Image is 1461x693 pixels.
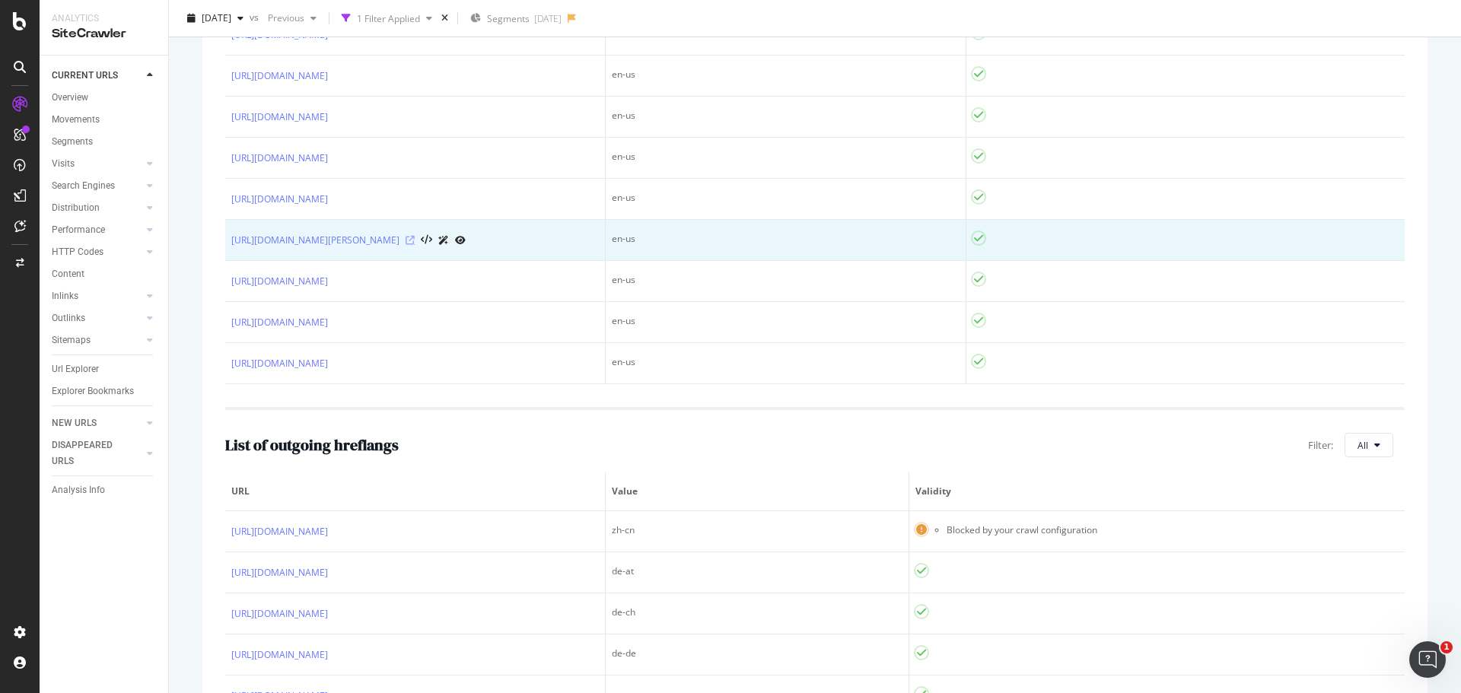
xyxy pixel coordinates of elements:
[915,485,1395,498] span: Validity
[262,11,304,24] span: Previous
[52,383,134,399] div: Explorer Bookmarks
[606,634,909,676] td: de-de
[52,12,156,25] div: Analytics
[1358,439,1368,452] span: All
[52,200,142,216] a: Distribution
[52,156,142,172] a: Visits
[52,90,158,106] a: Overview
[438,232,449,248] a: AI Url Details
[1409,641,1446,678] iframe: Intercom live chat
[52,415,142,431] a: NEW URLS
[606,511,909,552] td: zh-cn
[52,244,142,260] a: HTTP Codes
[612,485,899,498] span: Value
[52,437,142,469] a: DISAPPEARED URLS
[438,11,451,26] div: times
[231,274,328,289] a: [URL][DOMAIN_NAME]
[52,178,115,194] div: Search Engines
[52,90,88,106] div: Overview
[52,437,129,469] div: DISAPPEARED URLS
[606,97,966,138] td: en-us
[464,6,568,30] button: Segments[DATE]
[231,647,328,663] a: [URL][DOMAIN_NAME]
[231,606,328,621] a: [URL][DOMAIN_NAME]
[52,415,97,431] div: NEW URLS
[606,302,966,343] td: en-us
[606,261,966,302] td: en-us
[52,266,84,282] div: Content
[52,25,156,43] div: SiteCrawler
[52,112,100,128] div: Movements
[231,151,328,166] a: [URL][DOMAIN_NAME]
[606,56,966,97] td: en-us
[52,134,93,150] div: Segments
[357,11,420,24] div: 1 Filter Applied
[52,134,158,150] a: Segments
[231,524,328,539] a: [URL][DOMAIN_NAME]
[225,437,399,453] h2: List of outgoing hreflangs
[487,12,530,25] span: Segments
[52,68,142,84] a: CURRENT URLS
[52,332,91,348] div: Sitemaps
[262,6,323,30] button: Previous
[406,236,415,245] a: Visit Online Page
[52,266,158,282] a: Content
[606,220,966,261] td: en-us
[52,482,158,498] a: Analysis Info
[231,192,328,207] a: [URL][DOMAIN_NAME]
[52,222,142,238] a: Performance
[52,178,142,194] a: Search Engines
[52,222,105,238] div: Performance
[534,12,562,25] div: [DATE]
[52,332,142,348] a: Sitemaps
[52,361,99,377] div: Url Explorer
[606,552,909,593] td: de-at
[202,11,231,24] span: 2024 Dec. 11th
[52,361,158,377] a: Url Explorer
[250,10,262,23] span: vs
[52,288,142,304] a: Inlinks
[52,112,158,128] a: Movements
[231,110,328,125] a: [URL][DOMAIN_NAME]
[1440,641,1453,653] span: 1
[606,179,966,220] td: en-us
[52,244,103,260] div: HTTP Codes
[231,356,328,371] a: [URL][DOMAIN_NAME]
[1345,433,1393,457] button: All
[181,6,250,30] button: [DATE]
[421,235,432,246] button: View HTML Source
[1308,438,1333,453] span: Filter:
[231,233,399,248] a: [URL][DOMAIN_NAME][PERSON_NAME]
[231,485,595,498] span: URL
[52,482,105,498] div: Analysis Info
[336,6,438,30] button: 1 Filter Applied
[606,343,966,384] td: en-us
[52,288,78,304] div: Inlinks
[231,315,328,330] a: [URL][DOMAIN_NAME]
[231,565,328,580] a: [URL][DOMAIN_NAME]
[52,310,85,326] div: Outlinks
[606,593,909,634] td: de-ch
[52,383,158,399] a: Explorer Bookmarks
[455,232,466,248] a: URL Inspection
[52,200,100,216] div: Distribution
[606,138,966,179] td: en-us
[947,523,1097,537] li: Blocked by your crawl configuration
[52,156,75,172] div: Visits
[231,68,328,84] a: [URL][DOMAIN_NAME]
[52,68,118,84] div: CURRENT URLS
[52,310,142,326] a: Outlinks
